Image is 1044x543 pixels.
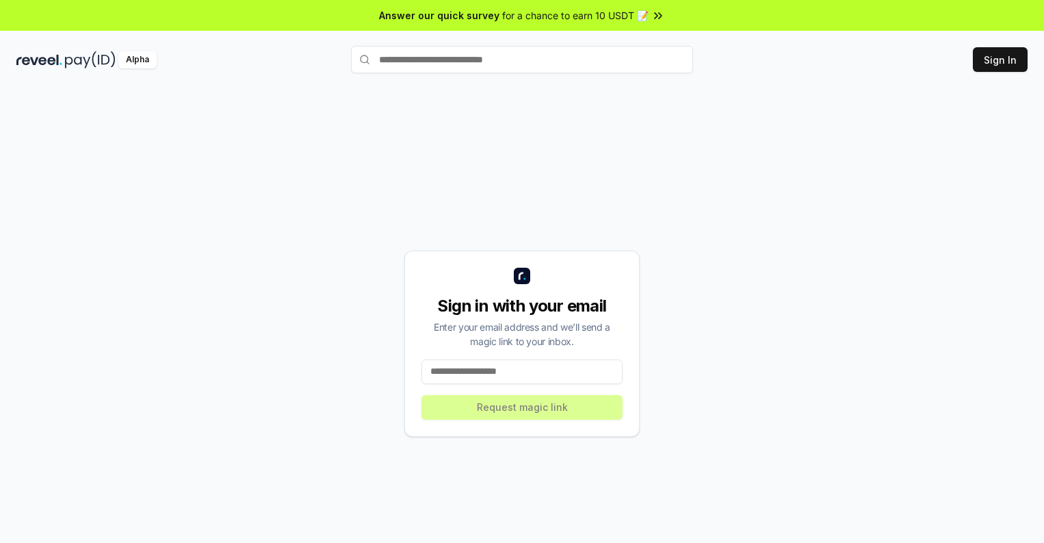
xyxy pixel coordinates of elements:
[973,47,1028,72] button: Sign In
[16,51,62,68] img: reveel_dark
[421,295,623,317] div: Sign in with your email
[379,8,499,23] span: Answer our quick survey
[502,8,649,23] span: for a chance to earn 10 USDT 📝
[65,51,116,68] img: pay_id
[514,268,530,284] img: logo_small
[421,320,623,349] div: Enter your email address and we’ll send a magic link to your inbox.
[118,51,157,68] div: Alpha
